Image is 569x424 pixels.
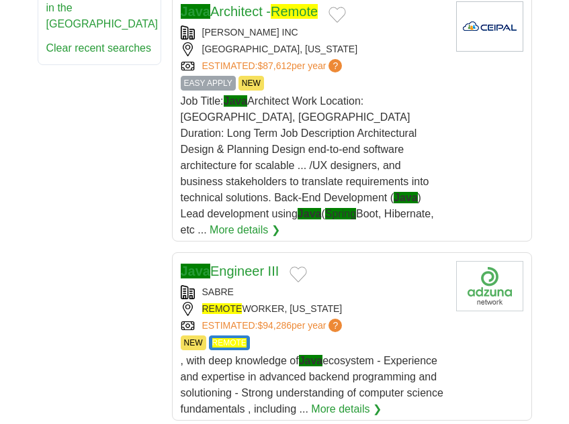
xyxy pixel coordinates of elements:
[257,60,292,71] span: $87,612
[456,1,523,52] img: Company logo
[181,4,211,19] span: Java
[456,261,523,311] img: Company logo
[238,76,264,91] span: NEW
[329,319,342,332] span: ?
[325,208,356,219] span: Spring
[394,192,418,203] span: Java
[212,338,247,348] span: REMOTE
[271,4,318,19] span: Remote
[181,25,445,40] div: [PERSON_NAME] INC
[329,59,342,72] span: ?
[46,42,152,54] a: Clear recent searches
[257,320,292,331] span: $94,286
[181,285,445,299] div: SABRE
[311,401,382,417] a: More details ❯
[329,7,346,23] button: Add to favorite jobs
[181,95,434,235] span: Job Title: Architect Work Location: [GEOGRAPHIC_DATA], [GEOGRAPHIC_DATA] Duration: Long Term Job ...
[181,264,211,278] span: Java
[181,335,206,350] span: NEW
[290,266,307,282] button: Add to favorite jobs
[224,95,248,107] span: Java
[202,303,243,314] span: REMOTE
[181,355,443,415] span: , with deep knowledge of ecosystem - Experience and expertise in advanced backend programming and...
[181,302,445,316] div: WORKER, [US_STATE]
[181,264,279,278] a: JavaEngineer III
[202,59,345,73] a: ESTIMATED:$87,612per year?
[181,4,318,19] a: JavaArchitect -Remote
[181,42,445,56] div: [GEOGRAPHIC_DATA], [US_STATE]
[210,222,280,238] a: More details ❯
[299,355,323,366] span: Java
[181,76,236,91] span: EASY APPLY
[298,208,322,219] span: Java
[202,319,345,333] a: ESTIMATED:$94,286per year?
